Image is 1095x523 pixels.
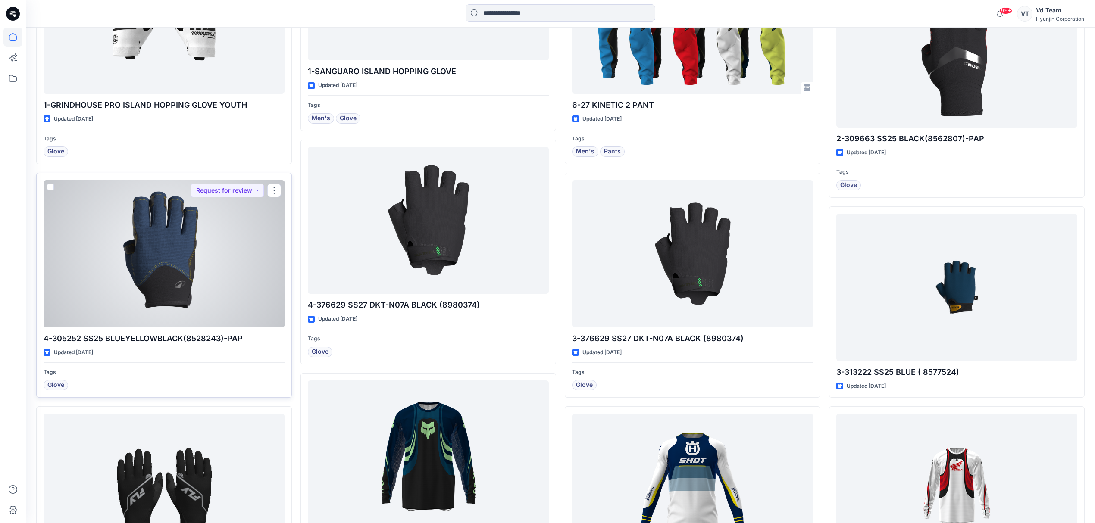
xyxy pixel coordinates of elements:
span: Glove [576,380,593,390]
span: Glove [47,146,64,157]
p: Updated [DATE] [847,382,886,391]
span: Glove [840,180,857,190]
p: Updated [DATE] [54,348,93,357]
p: Updated [DATE] [847,148,886,157]
span: Glove [340,113,357,124]
span: Glove [312,347,328,357]
p: Tags [308,101,549,110]
p: Tags [836,168,1077,177]
span: 99+ [999,7,1012,14]
span: Men's [312,113,330,124]
p: 2-309663 SS25 BLACK(8562807)-PAP [836,133,1077,145]
p: Tags [572,368,813,377]
span: Men's [576,146,594,157]
div: VT [1017,6,1032,22]
p: 3-376629 SS27 DKT-N07A BLACK (8980374) [572,333,813,345]
span: Pants [604,146,621,157]
div: Hyunjin Corporation [1036,16,1084,22]
p: Tags [308,334,549,343]
p: Updated [DATE] [318,81,357,90]
p: Updated [DATE] [582,115,622,124]
p: Updated [DATE] [54,115,93,124]
p: Tags [44,368,285,377]
p: Updated [DATE] [318,314,357,324]
p: 1-SANGUARO ISLAND HOPPING GLOVE [308,65,549,78]
div: Vd Team [1036,5,1084,16]
a: 3-313222 SS25 BLUE ( 8577524) [836,214,1077,361]
p: 3-313222 SS25 BLUE ( 8577524) [836,366,1077,378]
a: 4-376629 SS27 DKT-N07A BLACK (8980374) [308,147,549,294]
a: 3-376629 SS27 DKT-N07A BLACK (8980374) [572,180,813,327]
p: Updated [DATE] [582,348,622,357]
p: 4-305252 SS25 BLUEYELLOWBLACK(8528243)-PAP [44,333,285,345]
p: Tags [572,134,813,143]
span: Glove [47,380,64,390]
p: 4-376629 SS27 DKT-N07A BLACK (8980374) [308,299,549,311]
p: 1-GRINDHOUSE PRO ISLAND HOPPING GLOVE YOUTH [44,99,285,111]
p: Tags [44,134,285,143]
p: 6-27 KINETIC 2 PANT [572,99,813,111]
a: 4-305252 SS25 BLUEYELLOWBLACK(8528243)-PAP [44,180,285,327]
